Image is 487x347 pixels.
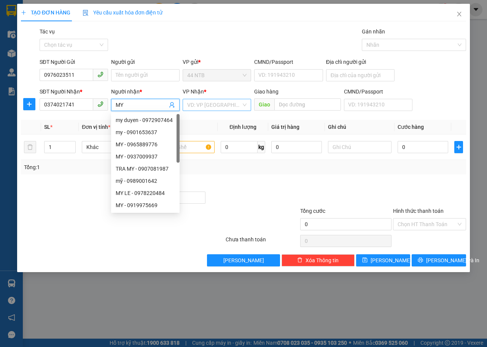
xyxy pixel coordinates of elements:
[223,256,264,265] span: [PERSON_NAME]
[412,254,466,266] button: printer[PERSON_NAME] và In
[418,257,423,263] span: printer
[258,141,265,153] span: kg
[6,16,60,25] div: NGUYÊN
[116,152,175,161] div: MY - 0937009937
[362,257,368,263] span: save
[371,256,411,265] span: [PERSON_NAME]
[24,163,189,171] div: Tổng: 1
[183,58,251,66] div: VP gửi
[183,89,204,95] span: VP Nhận
[229,124,256,130] span: Định lượng
[254,58,323,66] div: CMND/Passport
[326,69,395,81] input: Địa chỉ của người gửi
[44,124,50,130] span: SL
[40,29,55,35] label: Tác vụ
[111,114,180,126] div: my duyen - 0972907464
[116,201,175,209] div: MY - 0919975669
[300,208,325,214] span: Tổng cước
[23,98,35,110] button: plus
[111,126,180,138] div: my - 0901653637
[325,120,395,135] th: Ghi chú
[24,141,36,153] button: delete
[306,256,339,265] span: Xóa Thông tin
[344,87,412,96] div: CMND/Passport
[271,141,322,153] input: 0
[6,25,60,35] div: 0852529703
[97,101,103,107] span: phone
[111,87,180,96] div: Người nhận
[21,10,26,15] span: plus
[111,175,180,187] div: mỹ - 0989001642
[116,116,175,124] div: my duyen - 0972907464
[362,29,385,35] label: Gán nhãn
[271,124,299,130] span: Giá trị hàng
[207,254,280,266] button: [PERSON_NAME]
[97,71,103,78] span: phone
[169,102,175,108] span: user-add
[111,58,180,66] div: Người gửi
[40,87,108,96] div: SĐT Người Nhận
[65,44,152,57] span: [PERSON_NAME]
[24,101,35,107] span: plus
[326,58,395,66] div: Địa chỉ người gửi
[86,141,141,153] span: Khác
[455,144,463,150] span: plus
[65,25,152,35] div: 0334980384
[116,128,175,136] div: my - 0901653637
[254,89,279,95] span: Giao hàng
[111,163,180,175] div: TRA MY - 0907081987
[282,254,355,266] button: deleteXóa Thông tin
[6,6,60,16] div: 44 NTB
[116,189,175,197] div: MY LE - 0978220484
[65,35,76,43] span: DĐ:
[454,141,463,153] button: plus
[65,7,83,15] span: Nhận:
[274,98,341,111] input: Dọc đường
[456,11,462,17] span: close
[187,70,247,81] span: 44 NTB
[111,199,180,211] div: MY - 0919975669
[398,124,424,130] span: Cước hàng
[393,208,444,214] label: Hình thức thanh toán
[426,256,479,265] span: [PERSON_NAME] và In
[82,124,110,130] span: Đơn vị tính
[356,254,411,266] button: save[PERSON_NAME]
[111,138,180,151] div: MY - 0965889776
[83,10,89,16] img: icon
[6,7,18,15] span: Gửi:
[111,187,180,199] div: MY LE - 0978220484
[111,151,180,163] div: MY - 0937009937
[116,177,175,185] div: mỹ - 0989001642
[297,257,302,263] span: delete
[328,141,392,153] input: Ghi Chú
[65,6,152,16] div: HANG NGOAI
[449,4,470,25] button: Close
[40,58,108,66] div: SĐT Người Gửi
[254,98,274,111] span: Giao
[151,141,215,153] input: VD: Bàn, Ghế
[83,10,163,16] span: Yêu cầu xuất hóa đơn điện tử
[65,16,152,25] div: bé ÚT
[21,10,70,16] span: TẠO ĐƠN HÀNG
[116,165,175,173] div: TRA MY - 0907081987
[116,140,175,149] div: MY - 0965889776
[225,235,299,249] div: Chưa thanh toán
